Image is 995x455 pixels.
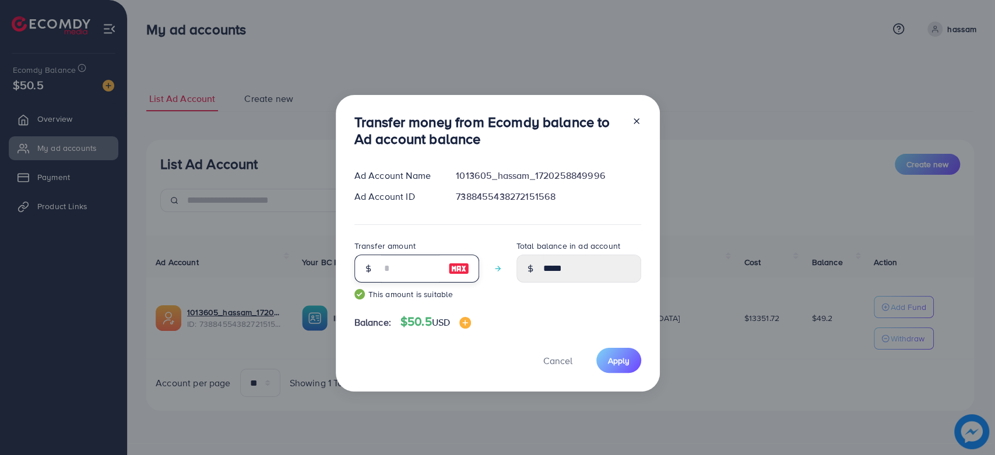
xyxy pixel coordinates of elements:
button: Cancel [529,348,587,373]
h4: $50.5 [400,315,471,329]
button: Apply [596,348,641,373]
div: Ad Account ID [345,190,447,203]
div: 7388455438272151568 [446,190,650,203]
span: USD [432,316,450,329]
img: guide [354,289,365,299]
label: Total balance in ad account [516,240,620,252]
small: This amount is suitable [354,288,479,300]
img: image [459,317,471,329]
h3: Transfer money from Ecomdy balance to Ad account balance [354,114,623,147]
img: image [448,262,469,276]
span: Cancel [543,354,572,367]
span: Balance: [354,316,391,329]
div: 1013605_hassam_1720258849996 [446,169,650,182]
label: Transfer amount [354,240,416,252]
span: Apply [608,355,630,366]
div: Ad Account Name [345,169,447,182]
